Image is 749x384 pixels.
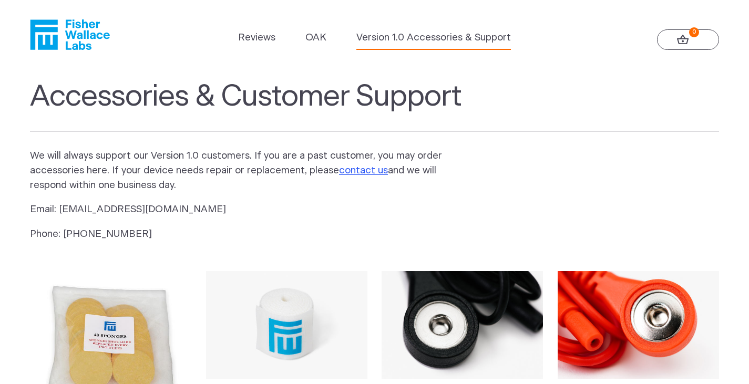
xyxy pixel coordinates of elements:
[339,165,388,175] a: contact us
[30,149,459,193] p: We will always support our Version 1.0 customers. If you are a past customer, you may order acces...
[558,271,719,379] img: Replacement Red Lead Wire
[305,30,326,45] a: OAK
[30,227,459,242] p: Phone: [PHONE_NUMBER]
[356,30,511,45] a: Version 1.0 Accessories & Support
[30,19,110,50] a: Fisher Wallace
[206,271,367,379] img: Replacement Velcro Headband
[657,29,719,50] a: 0
[30,202,459,217] p: Email: [EMAIL_ADDRESS][DOMAIN_NAME]
[238,30,275,45] a: Reviews
[30,79,719,132] h1: Accessories & Customer Support
[689,27,699,37] strong: 0
[382,271,543,379] img: Replacement Black Lead Wire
